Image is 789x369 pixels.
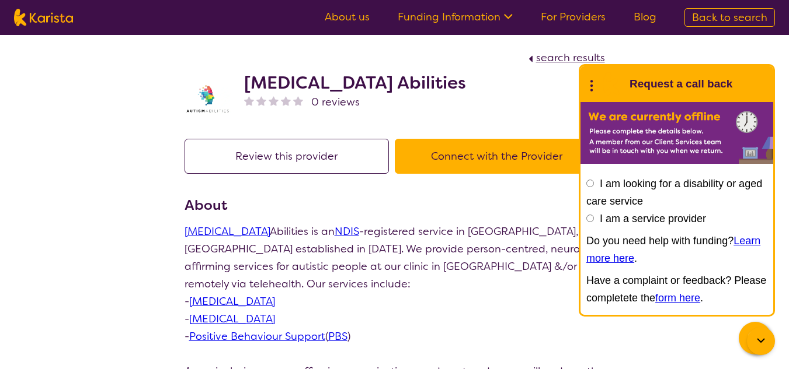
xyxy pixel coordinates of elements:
img: tuxwog0w0nxq84daeyee.webp [185,83,231,114]
img: nonereviewstar [244,96,254,106]
button: Channel Menu [739,322,771,354]
label: I am a service provider [600,213,706,224]
a: search results [526,51,605,65]
a: Review this provider [185,149,395,163]
img: nonereviewstar [269,96,279,106]
img: Karista logo [14,9,73,26]
a: form here [655,292,700,304]
img: nonereviewstar [281,96,291,106]
a: Blog [634,10,656,24]
label: I am looking for a disability or aged care service [586,178,762,207]
a: [MEDICAL_DATA] [189,312,275,326]
a: Positive Behaviour Support [189,329,325,343]
img: Karista [599,72,623,96]
img: Karista offline chat form to request call back [581,102,773,164]
a: Connect with the Provider [395,149,605,163]
span: search results [536,51,605,65]
p: Have a complaint or feedback? Please completete the . [586,272,767,307]
button: Connect with the Provider [395,139,599,174]
a: PBS [328,329,347,343]
span: Back to search [692,10,767,24]
p: Do you need help with funding? . [586,232,767,267]
h1: Request a call back [630,75,732,93]
a: [MEDICAL_DATA] [189,294,275,308]
h3: About [185,195,605,216]
img: nonereviewstar [256,96,266,106]
a: About us [325,10,370,24]
a: Back to search [684,8,775,27]
a: [MEDICAL_DATA] [185,224,270,238]
h2: [MEDICAL_DATA] Abilities [244,72,466,93]
a: Funding Information [398,10,513,24]
span: 0 reviews [311,93,360,111]
button: Review this provider [185,139,389,174]
img: nonereviewstar [293,96,303,106]
a: NDIS [335,224,359,238]
a: For Providers [541,10,606,24]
